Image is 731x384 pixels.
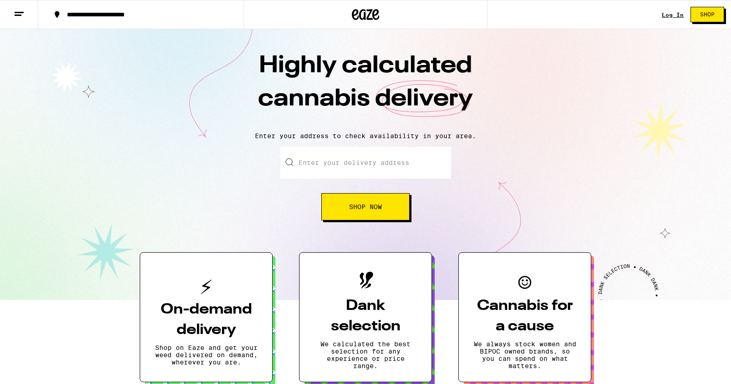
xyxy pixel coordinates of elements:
h3: Dank selection [314,296,417,337]
h1: Highly calculated cannabis delivery [206,50,525,125]
span: Shop Now [349,204,382,210]
a: Shop [684,7,731,22]
button: Cannabis for a causeWe always stock women and BIPOC owned brands, so you can spend on what matters. [458,252,591,382]
p: Shop on Eaze and get your weed delivered on demand, wherever you are. [155,344,258,366]
span: Shop [700,12,715,17]
p: We always stock women and BIPOC owned brands, so you can spend on what matters. [473,340,576,369]
button: On-demand deliveryShop on Eaze and get your weed delivered on demand, wherever you are. [140,252,273,382]
h3: On-demand delivery [155,299,258,340]
p: We calculated the best selection for any experience or price range. [314,340,417,369]
button: Shop Now [321,193,410,220]
a: Log In [662,12,684,18]
button: Dank selectionWe calculated the best selection for any experience or price range. [299,252,432,382]
p: Enter your address to check availability in your area. [9,132,722,140]
input: Enter your delivery address [280,147,451,179]
h3: Cannabis for a cause [473,296,576,337]
button: Shop [690,7,724,22]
